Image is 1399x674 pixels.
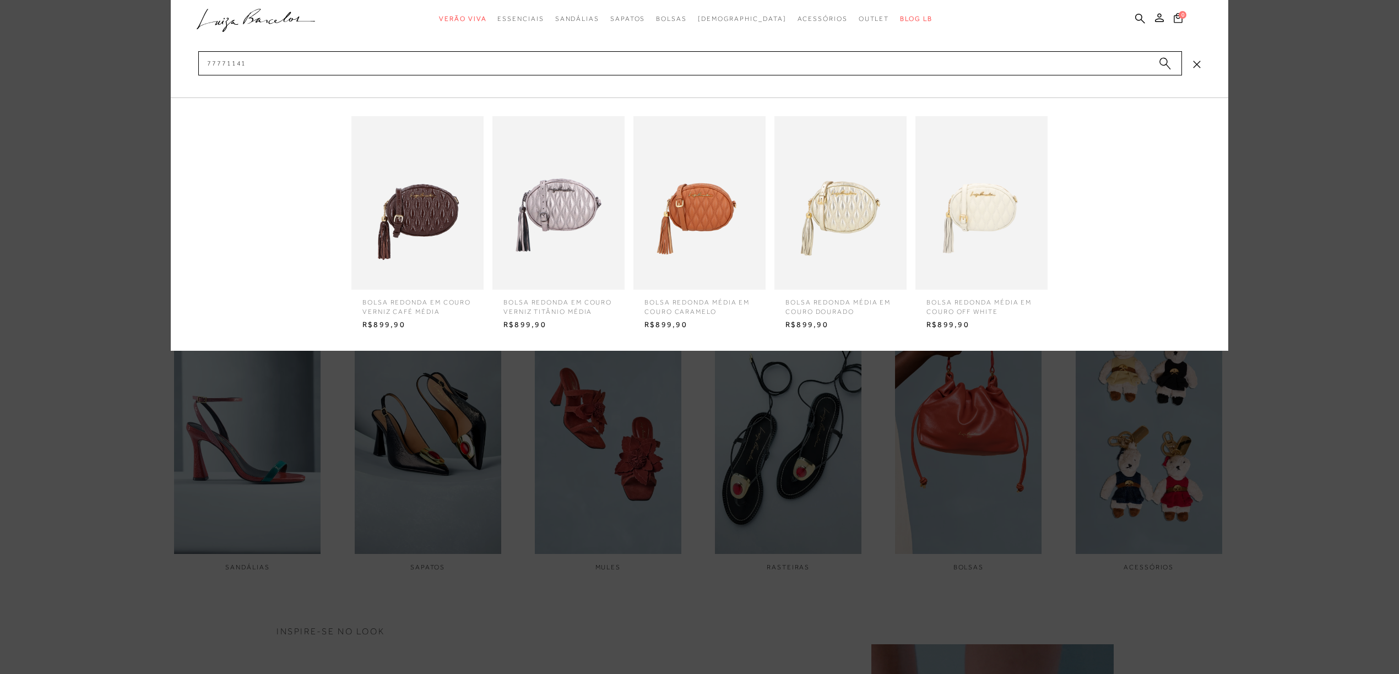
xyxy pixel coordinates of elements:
span: Sandálias [555,15,599,23]
img: BOLSA REDONDA EM COURO VERNIZ CAFÉ MÉDIA [351,116,484,290]
span: Outlet [859,15,890,23]
img: BOLSA REDONDA MÉDIA EM COURO DOURADO [774,116,907,290]
span: R$899,90 [636,317,763,333]
a: categoryNavScreenReaderText [798,9,848,29]
a: BOLSA REDONDA MÉDIA EM COURO DOURADO BOLSA REDONDA MÉDIA EM COURO DOURADO R$899,90 [772,116,909,333]
span: BOLSA REDONDA EM COURO VERNIZ TITÂNIO MÉDIA [495,290,622,317]
img: BOLSA REDONDA MÉDIA EM COURO OFF WHITE [915,116,1048,290]
a: BOLSA REDONDA EM COURO VERNIZ CAFÉ MÉDIA BOLSA REDONDA EM COURO VERNIZ CAFÉ MÉDIA R$899,90 [349,116,486,333]
span: Acessórios [798,15,848,23]
span: Verão Viva [439,15,486,23]
a: BLOG LB [900,9,932,29]
span: BOLSA REDONDA MÉDIA EM COURO DOURADO [777,290,904,317]
span: R$899,90 [495,317,622,333]
span: BOLSA REDONDA MÉDIA EM COURO OFF WHITE [918,290,1045,317]
a: BOLSA REDONDA EM COURO VERNIZ TITÂNIO MÉDIA BOLSA REDONDA EM COURO VERNIZ TITÂNIO MÉDIA R$899,90 [490,116,627,333]
span: BOLSA REDONDA EM COURO VERNIZ CAFÉ MÉDIA [354,290,481,317]
a: categoryNavScreenReaderText [439,9,486,29]
span: Bolsas [656,15,687,23]
span: R$899,90 [918,317,1045,333]
span: BOLSA REDONDA MÉDIA EM COURO CARAMELO [636,290,763,317]
span: [DEMOGRAPHIC_DATA] [698,15,787,23]
a: BOLSA REDONDA MÉDIA EM COURO CARAMELO BOLSA REDONDA MÉDIA EM COURO CARAMELO R$899,90 [631,116,768,333]
a: categoryNavScreenReaderText [859,9,890,29]
img: BOLSA REDONDA EM COURO VERNIZ TITÂNIO MÉDIA [492,116,625,290]
a: categoryNavScreenReaderText [656,9,687,29]
a: categoryNavScreenReaderText [555,9,599,29]
span: BLOG LB [900,15,932,23]
a: categoryNavScreenReaderText [497,9,544,29]
a: BOLSA REDONDA MÉDIA EM COURO OFF WHITE BOLSA REDONDA MÉDIA EM COURO OFF WHITE R$899,90 [913,116,1050,333]
input: Buscar. [198,51,1182,75]
button: 0 [1170,12,1186,27]
span: 0 [1179,11,1186,19]
span: Sapatos [610,15,645,23]
span: Essenciais [497,15,544,23]
a: noSubCategoriesText [698,9,787,29]
img: BOLSA REDONDA MÉDIA EM COURO CARAMELO [633,116,766,290]
a: categoryNavScreenReaderText [610,9,645,29]
span: R$899,90 [354,317,481,333]
span: R$899,90 [777,317,904,333]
